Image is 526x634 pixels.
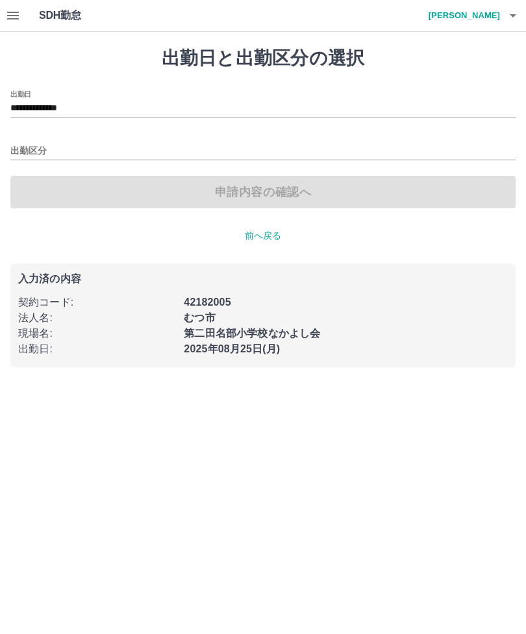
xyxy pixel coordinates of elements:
h1: 出勤日と出勤区分の選択 [10,47,516,69]
p: 出勤日 : [18,341,176,357]
p: 入力済の内容 [18,274,508,284]
label: 出勤日 [10,89,31,99]
p: 前へ戻る [10,229,516,243]
b: 第二田名部小学校なかよし会 [184,328,320,339]
p: 法人名 : [18,310,176,326]
b: 2025年08月25日(月) [184,343,280,354]
p: 契約コード : [18,295,176,310]
b: むつ市 [184,312,215,323]
b: 42182005 [184,297,231,308]
p: 現場名 : [18,326,176,341]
